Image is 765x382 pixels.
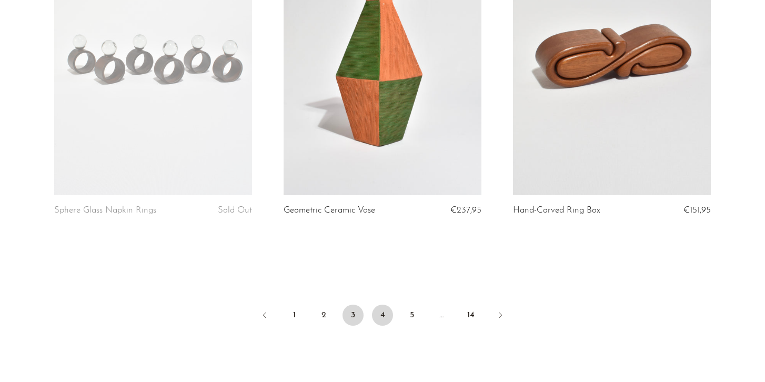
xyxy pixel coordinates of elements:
[431,305,452,326] span: …
[284,206,375,215] a: Geometric Ceramic Vase
[372,305,393,326] a: 4
[401,305,422,326] a: 5
[218,206,252,215] span: Sold Out
[460,305,481,326] a: 14
[450,206,481,215] span: €237,95
[683,206,711,215] span: €151,95
[343,305,364,326] span: 3
[284,305,305,326] a: 1
[313,305,334,326] a: 2
[513,206,600,215] a: Hand-Carved Ring Box
[490,305,511,328] a: Next
[54,206,156,215] a: Sphere Glass Napkin Rings
[254,305,275,328] a: Previous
